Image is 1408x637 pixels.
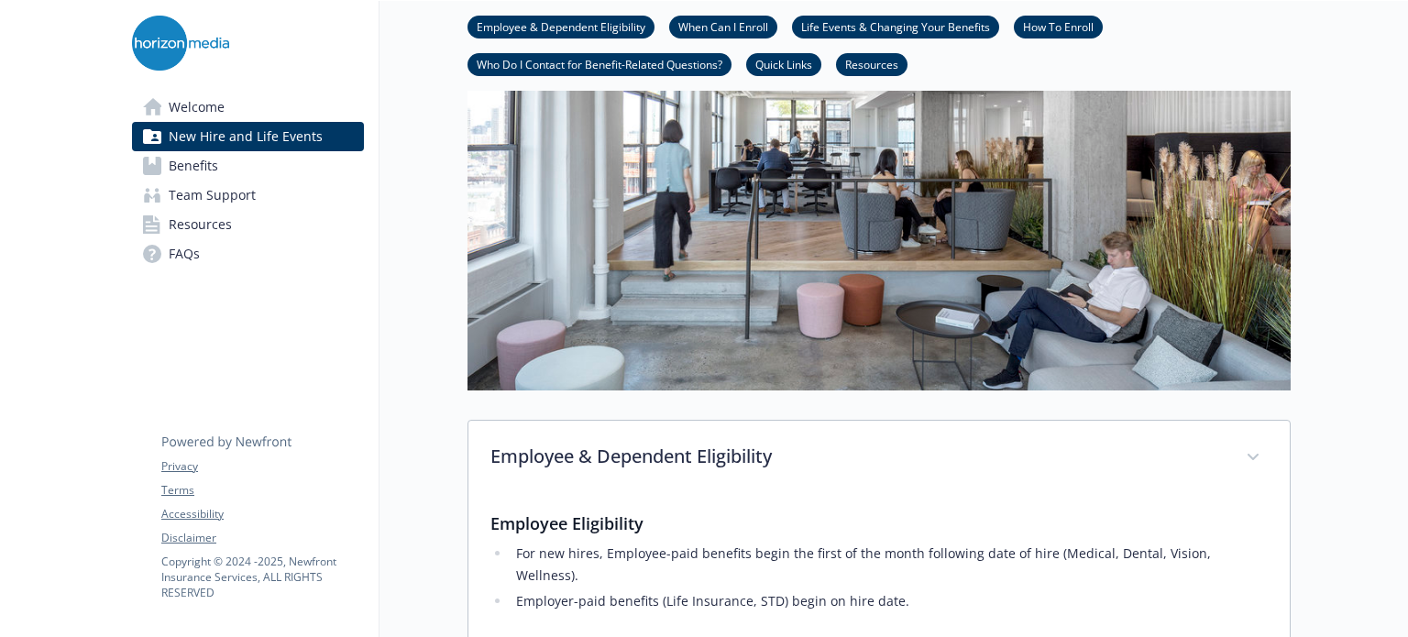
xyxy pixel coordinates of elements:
a: Benefits [132,151,364,181]
span: Benefits [169,151,218,181]
a: Who Do I Contact for Benefit-Related Questions? [467,55,731,72]
p: Copyright © 2024 - 2025 , Newfront Insurance Services, ALL RIGHTS RESERVED [161,554,363,600]
a: New Hire and Life Events [132,122,364,151]
a: Privacy [161,458,363,475]
a: Life Events & Changing Your Benefits [792,17,999,35]
li: For new hires, Employee-paid benefits begin the first of the month following date of hire (Medica... [511,543,1268,587]
span: Welcome [169,93,225,122]
span: Resources [169,210,232,239]
a: When Can I Enroll [669,17,777,35]
span: New Hire and Life Events [169,122,323,151]
a: FAQs [132,239,364,269]
a: Disclaimer [161,530,363,546]
a: Terms [161,482,363,499]
a: Welcome [132,93,364,122]
a: Resources [836,55,907,72]
a: Employee & Dependent Eligibility [467,17,654,35]
span: FAQs [169,239,200,269]
a: Quick Links [746,55,821,72]
p: Employee & Dependent Eligibility [490,443,1224,470]
a: Accessibility [161,506,363,522]
a: Team Support [132,181,364,210]
a: How To Enroll [1014,17,1103,35]
div: Employee & Dependent Eligibility [468,421,1290,496]
h3: Employee Eligibility [490,511,1268,536]
li: Employer-paid benefits (Life Insurance, STD) begin on hire date. [511,590,1268,612]
a: Resources [132,210,364,239]
span: Team Support [169,181,256,210]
